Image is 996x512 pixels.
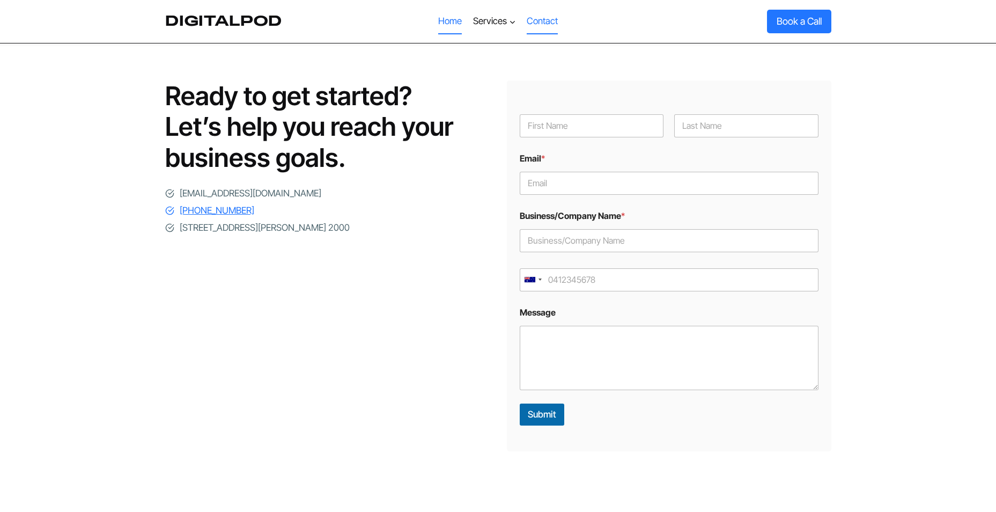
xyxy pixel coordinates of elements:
span: [STREET_ADDRESS][PERSON_NAME] 2000 [180,221,350,235]
button: Selected country [520,268,545,291]
a: Home [433,9,467,34]
label: Email [520,153,818,164]
span: [EMAIL_ADDRESS][DOMAIN_NAME] [180,186,321,201]
h2: Ready to get started? Let’s help you reach your business goals. [165,81,490,173]
a: Book a Call [767,10,831,33]
a: [PHONE_NUMBER] [165,203,254,218]
label: Message [520,308,818,318]
a: DigitalPod [165,13,282,30]
a: Contact [521,9,563,34]
input: Email [520,172,818,195]
label: Business/Company Name [520,211,818,221]
input: First Name [520,114,664,137]
button: Child menu of Services [467,9,521,34]
input: Business/Company Name [520,229,818,252]
span: [PHONE_NUMBER] [180,203,254,218]
input: Mobile [520,268,818,291]
button: Submit [520,404,564,426]
input: Last Name [674,114,818,137]
nav: Primary Navigation [433,9,563,34]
